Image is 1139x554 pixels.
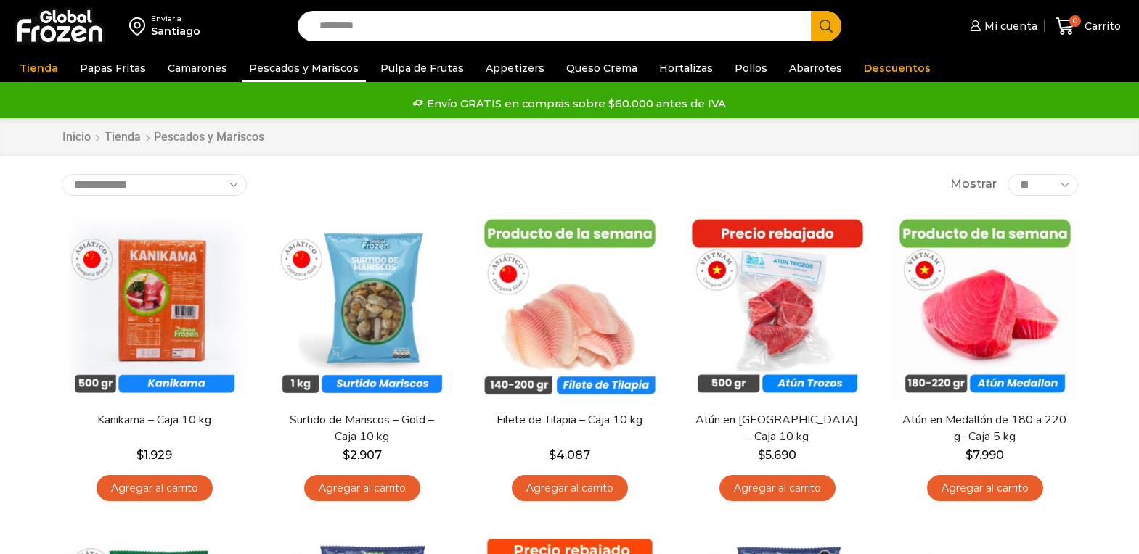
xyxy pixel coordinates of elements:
span: 0 [1069,15,1081,27]
a: Pulpa de Frutas [373,54,471,82]
a: Papas Fritas [73,54,153,82]
a: Tienda [12,54,65,82]
a: Filete de Tilapia – Caja 10 kg [486,412,653,429]
a: Appetizers [478,54,552,82]
a: Pescados y Mariscos [242,54,366,82]
a: Mi cuenta [966,12,1037,41]
bdi: 4.087 [549,448,590,462]
a: Hortalizas [652,54,720,82]
a: Surtido de Mariscos – Gold – Caja 10 kg [278,412,445,445]
a: Queso Crema [559,54,645,82]
span: $ [343,448,350,462]
a: Pollos [727,54,775,82]
a: Agregar al carrito: “Kanikama – Caja 10 kg” [97,475,213,502]
select: Pedido de la tienda [62,174,247,196]
bdi: 5.690 [758,448,796,462]
div: Santiago [151,24,200,38]
bdi: 7.990 [966,448,1004,462]
h1: Pescados y Mariscos [154,130,264,144]
a: Descuentos [857,54,938,82]
a: Abarrotes [782,54,849,82]
nav: Breadcrumb [62,129,264,146]
a: Agregar al carrito: “Atún en Medallón de 180 a 220 g- Caja 5 kg” [927,475,1043,502]
a: 0 Carrito [1052,9,1124,44]
div: Enviar a [151,14,200,24]
a: Camarones [160,54,234,82]
a: Agregar al carrito: “Atún en Trozos - Caja 10 kg” [719,475,836,502]
a: Kanikama – Caja 10 kg [70,412,237,429]
span: $ [758,448,765,462]
bdi: 2.907 [343,448,382,462]
a: Atún en Medallón de 180 a 220 g- Caja 5 kg [901,412,1068,445]
span: Mostrar [950,176,997,193]
a: Atún en [GEOGRAPHIC_DATA] – Caja 10 kg [693,412,860,445]
button: Search button [811,11,841,41]
span: $ [136,448,144,462]
span: $ [549,448,556,462]
a: Tienda [104,129,142,146]
img: address-field-icon.svg [129,14,151,38]
bdi: 1.929 [136,448,172,462]
a: Agregar al carrito: “Surtido de Mariscos - Gold - Caja 10 kg” [304,475,420,502]
span: $ [966,448,973,462]
span: Mi cuenta [981,19,1037,33]
a: Agregar al carrito: “Filete de Tilapia - Caja 10 kg” [512,475,628,502]
span: Carrito [1081,19,1121,33]
a: Inicio [62,129,91,146]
